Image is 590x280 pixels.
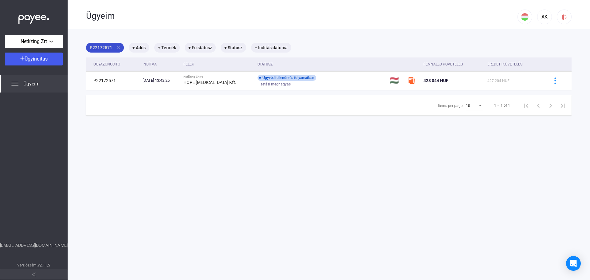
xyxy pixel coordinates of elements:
[25,56,48,62] span: Ügyindítás
[545,99,557,112] button: Next page
[5,53,63,65] button: Ügyindítás
[18,11,49,24] img: white-payee-white-dot.svg
[32,273,36,276] img: arrow-double-left-grey.svg
[86,11,517,21] div: Ügyeim
[517,10,532,24] button: HU
[423,61,482,68] div: Fennálló követelés
[251,43,291,53] mat-chip: + Indítás dátuma
[494,102,510,109] div: 1 – 1 of 1
[539,13,550,21] div: AK
[408,77,415,84] img: szamlazzhu-mini
[537,10,552,24] button: AK
[549,74,561,87] button: more-blue
[487,61,541,68] div: Eredeti követelés
[423,78,448,83] span: 428 044 HUF
[520,99,532,112] button: First page
[487,79,509,83] span: 427 204 HUF
[532,99,545,112] button: Previous page
[11,80,18,88] img: list.svg
[143,61,157,68] div: Indítva
[423,61,463,68] div: Fennálló követelés
[221,43,246,53] mat-chip: + Státusz
[557,99,569,112] button: Last page
[552,77,558,84] img: more-blue
[93,61,120,68] div: Ügyazonosító
[86,71,140,90] td: P22172571
[5,35,63,48] button: Netlízing Zrt
[86,43,124,53] mat-chip: P22172571
[258,75,316,81] div: Ügyvédi ellenőrzés folyamatban
[438,102,463,109] div: Items per page:
[93,61,138,68] div: Ügyazonosító
[20,56,25,61] img: plus-white.svg
[466,104,470,108] span: 10
[183,80,236,85] strong: HOPE [MEDICAL_DATA] Kft.
[521,13,529,21] img: HU
[466,102,483,109] mat-select: Items per page:
[185,43,216,53] mat-chip: + Fő státusz
[129,43,149,53] mat-chip: + Adós
[183,61,253,68] div: Felek
[258,81,291,88] span: Fizetési meghagyás
[561,14,568,20] img: logout-red
[183,61,194,68] div: Felek
[154,43,180,53] mat-chip: + Termék
[143,61,179,68] div: Indítva
[143,77,179,84] div: [DATE] 13:42:25
[387,71,405,90] td: 🇭🇺
[557,10,572,24] button: logout-red
[23,80,40,88] span: Ügyeim
[566,256,581,271] div: Open Intercom Messenger
[38,263,50,267] strong: v2.11.5
[183,75,253,79] div: Netlízing Zrt vs
[21,38,47,45] span: Netlízing Zrt
[487,61,522,68] div: Eredeti követelés
[116,45,121,50] mat-icon: close
[255,57,387,71] th: Státusz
